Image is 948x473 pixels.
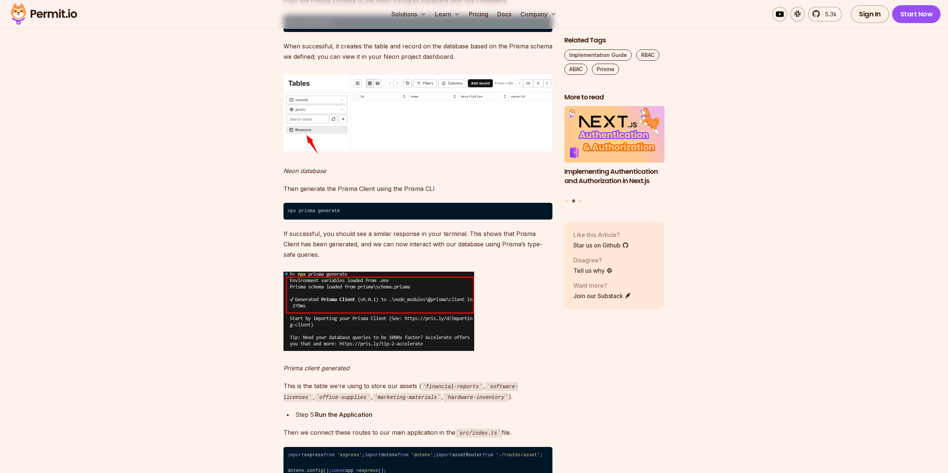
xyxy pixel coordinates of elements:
[572,199,575,203] button: Go to slide 2
[283,427,552,438] p: Then we connect these routes to our main application in the file.
[283,364,349,372] em: Prisma client generated
[573,281,631,290] p: Want more?
[323,453,334,458] span: from
[421,382,484,391] code: financial-reports
[315,411,372,418] strong: Run the Application
[564,49,632,61] a: Implementation Guide
[283,381,552,402] p: This is the table we’re using to store our assets ( , , , , ).
[808,7,842,22] a: 5.3k
[283,228,552,260] p: If successful, you should see a similar response in your terminal. This shows that Prisma Client ...
[337,453,362,458] span: 'express'
[494,7,514,22] a: Docs
[283,74,552,154] img: image.png
[496,453,540,458] span: './routes/asset'
[283,41,552,62] p: When successful, it creates the table and record on the database based on the Prisma schema we de...
[573,241,629,250] a: Star us on Github
[564,93,665,102] h2: More to read
[397,453,408,458] span: from
[288,453,304,458] span: import
[564,106,665,195] a: Implementing Authentication and Authorization in Next.jsImplementing Authentication and Authoriza...
[283,183,552,194] p: Then generate the Prisma Client using the Prisma CLI
[573,230,629,239] p: Like this Article?
[482,453,493,458] span: from
[283,382,519,402] code: software-licenses
[411,453,433,458] span: 'dotenv'
[432,7,463,22] button: Learn
[636,49,659,61] a: RBAC
[821,10,837,19] span: 5.3k
[443,393,509,402] code: hardware-inventory
[295,409,552,420] div: Step 5:
[466,7,491,22] a: Pricing
[389,7,429,22] button: Solutions
[564,106,665,163] img: Implementing Authentication and Authorization in Next.js
[283,272,474,351] img: image.png
[564,167,665,186] h3: Implementing Authentication and Authorization in Next.js
[592,64,619,75] a: Prisma
[573,266,613,275] a: Tell us why
[892,5,941,23] a: Start Now
[564,64,587,75] a: ABAC
[573,256,613,265] p: Disagree?
[283,167,326,175] em: Neon database
[578,199,581,202] button: Go to slide 3
[365,453,381,458] span: import
[436,453,452,458] span: import
[315,393,371,402] code: office-supplies
[517,7,559,22] button: Company
[283,203,552,220] code: npx prisma generate
[851,5,889,23] a: Sign In
[455,429,502,438] code: src/index.ts
[573,291,631,300] a: Join our Substack
[564,36,665,45] h2: Related Tags
[373,393,441,402] code: marketing-materials
[565,199,568,202] button: Go to slide 1
[564,106,665,204] div: Posts
[7,1,80,27] img: Permit logo
[564,106,665,195] li: 2 of 3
